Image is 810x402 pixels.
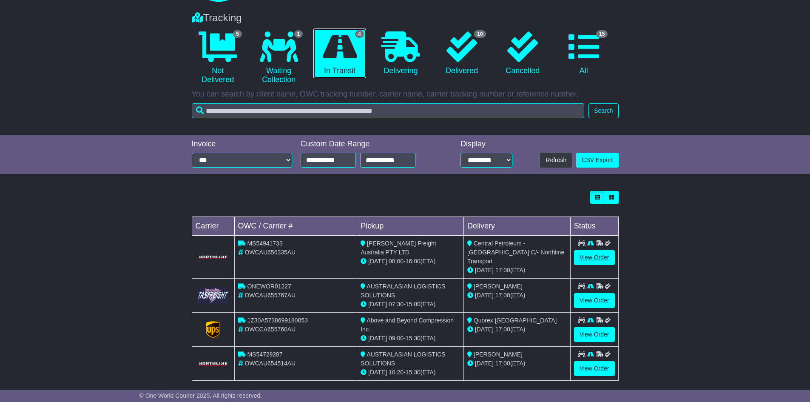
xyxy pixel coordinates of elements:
[206,321,220,338] img: GetCarrierServiceLogo
[474,317,557,324] span: Quorex [GEOGRAPHIC_DATA]
[389,335,404,342] span: 09:00
[197,255,229,260] img: GetCarrierServiceLogo
[192,90,619,99] p: You can search by client name, OWC tracking number, carrier name, carrier tracking number or refe...
[475,360,494,367] span: [DATE]
[192,217,234,236] td: Carrier
[301,140,437,149] div: Custom Date Range
[361,240,436,256] span: [PERSON_NAME] Freight Australia PTY LTD
[574,293,615,308] a: View Order
[463,217,570,236] td: Delivery
[588,103,618,118] button: Search
[474,30,486,38] span: 10
[197,287,229,304] img: GetCarrierServiceLogo
[294,30,303,38] span: 1
[406,335,421,342] span: 15:30
[570,217,618,236] td: Status
[406,301,421,308] span: 15:00
[406,369,421,376] span: 15:30
[540,153,572,168] button: Refresh
[497,29,549,79] a: Cancelled
[361,368,460,377] div: - (ETA)
[495,292,510,299] span: 17:00
[244,249,296,256] span: OWCAU656335AU
[467,240,564,265] span: Central Petroleum - [GEOGRAPHIC_DATA] C/- Northline Transport
[557,29,610,79] a: 15 All
[495,267,510,274] span: 17:00
[574,250,615,265] a: View Order
[247,240,282,247] span: MS54941733
[576,153,618,168] a: CSV Export
[244,292,296,299] span: OWCAU655767AU
[247,317,307,324] span: 1Z30A5738699180053
[435,29,488,79] a: 10 Delivered
[368,258,387,265] span: [DATE]
[467,266,567,275] div: (ETA)
[368,301,387,308] span: [DATE]
[596,30,608,38] span: 15
[361,351,445,367] span: AUSTRALASIAN LOGISTICS SOLUTIONS
[574,361,615,376] a: View Order
[467,325,567,334] div: (ETA)
[361,283,445,299] span: AUSTRALASIAN LOGISTICS SOLUTIONS
[475,292,494,299] span: [DATE]
[474,351,523,358] span: [PERSON_NAME]
[361,334,460,343] div: - (ETA)
[389,258,404,265] span: 08:00
[361,317,454,333] span: Above and Beyond Compression Inc.
[574,327,615,342] a: View Order
[192,140,292,149] div: Invoice
[467,359,567,368] div: (ETA)
[474,283,523,290] span: [PERSON_NAME]
[234,217,357,236] td: OWC / Carrier #
[253,29,305,88] a: 1 Waiting Collection
[139,392,262,399] span: © One World Courier 2025. All rights reserved.
[495,360,510,367] span: 17:00
[406,258,421,265] span: 16:00
[460,140,512,149] div: Display
[389,369,404,376] span: 10:20
[375,29,427,79] a: Delivering
[357,217,464,236] td: Pickup
[475,326,494,333] span: [DATE]
[355,30,364,38] span: 4
[467,291,567,300] div: (ETA)
[368,335,387,342] span: [DATE]
[475,267,494,274] span: [DATE]
[313,29,366,79] a: 4 In Transit
[244,326,296,333] span: OWCCA655760AU
[495,326,510,333] span: 17:00
[247,283,291,290] span: ONEWOR01227
[233,30,242,38] span: 5
[247,351,282,358] span: MS54729287
[197,361,229,366] img: GetCarrierServiceLogo
[361,300,460,309] div: - (ETA)
[192,29,244,88] a: 5 Not Delivered
[389,301,404,308] span: 07:30
[361,257,460,266] div: - (ETA)
[188,12,623,24] div: Tracking
[368,369,387,376] span: [DATE]
[244,360,296,367] span: OWCAU654514AU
